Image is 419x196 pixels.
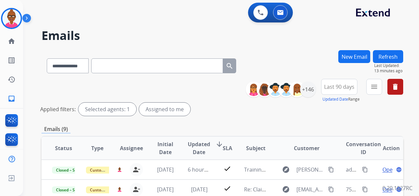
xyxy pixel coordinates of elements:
span: Closed – Solved [52,186,89,193]
mat-icon: inbox [8,95,15,103]
span: [DATE] [157,166,174,173]
span: Status [55,144,72,152]
div: Assigned to me [139,103,190,116]
mat-icon: person_remove [132,166,140,174]
span: Customer [294,144,320,152]
span: Range [322,96,360,102]
span: 6 hours ago [188,166,217,173]
mat-icon: content_copy [362,167,368,173]
mat-icon: explore [282,185,290,193]
p: 0.20.1027RC [382,184,412,192]
span: Closed – Solved [52,167,89,174]
span: Customer Support [86,186,129,193]
span: Assignee [120,144,143,152]
mat-icon: search [226,62,234,70]
mat-icon: check [223,184,231,192]
span: 13 minutes ago [374,68,403,74]
span: Last 90 days [324,85,354,88]
h2: Emails [42,29,403,42]
span: Type [91,144,103,152]
th: Action [369,137,403,160]
mat-icon: history [8,76,15,83]
span: Updated Date [188,140,210,156]
mat-icon: language [396,167,402,173]
span: Subject [246,144,265,152]
img: agent-avatar [117,167,122,172]
div: Selected agents: 1 [78,103,136,116]
img: avatar [2,9,21,28]
div: +146 [300,82,316,97]
span: Conversation ID [346,140,381,156]
span: Initial Date [154,140,177,156]
span: SLA [223,144,232,152]
span: [DATE] [157,186,174,193]
mat-icon: explore [282,166,290,174]
mat-icon: check [223,165,231,173]
button: Updated Date [322,97,348,102]
span: Last Updated: [374,63,403,68]
button: Last 90 days [321,79,357,95]
mat-icon: content_copy [328,186,334,192]
span: Open [382,166,396,174]
button: New Email [338,50,370,63]
mat-icon: delete [391,83,399,91]
mat-icon: arrow_downward [215,140,223,148]
span: [PERSON_NAME][EMAIL_ADDRESS][PERSON_NAME][DOMAIN_NAME] [296,166,324,174]
span: [EMAIL_ADDRESS][DOMAIN_NAME] [296,185,324,193]
img: agent-avatar [117,187,122,192]
button: Refresh [373,50,403,63]
mat-icon: menu [370,83,378,91]
span: Re: Claim Update [244,186,287,193]
p: Emails (9) [42,125,70,133]
p: Applied filters: [40,105,76,113]
mat-icon: list_alt [8,56,15,64]
mat-icon: home [8,37,15,45]
span: Training Live Sim: Do Not Assign ([PERSON_NAME]) [244,166,369,173]
mat-icon: content_copy [328,167,334,173]
mat-icon: content_copy [362,186,368,192]
span: [DATE] [191,186,208,193]
mat-icon: person_remove [132,185,140,193]
span: Customer Support [86,167,129,174]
